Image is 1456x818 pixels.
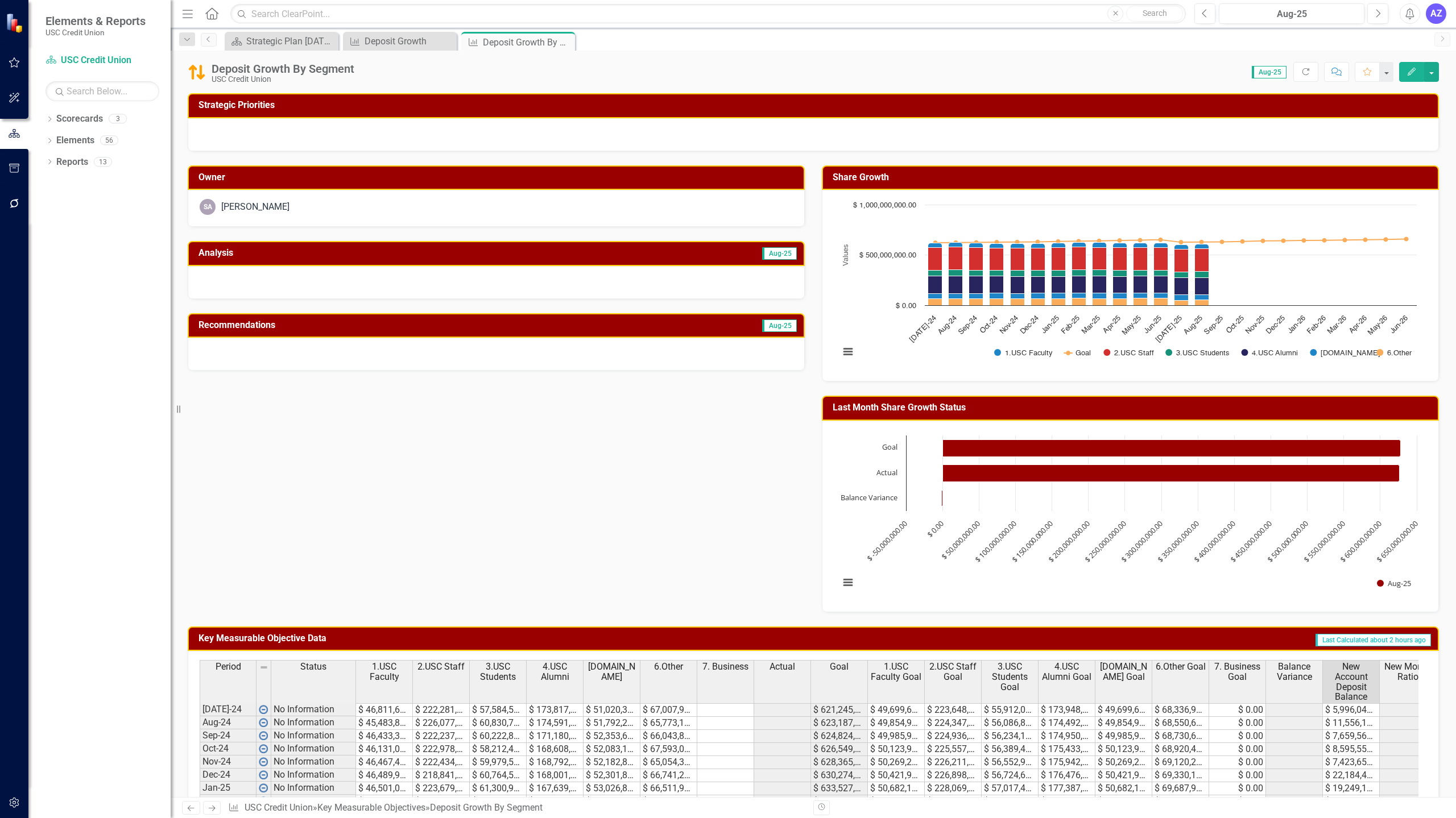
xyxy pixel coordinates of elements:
button: Show 6.Other [1376,348,1412,357]
td: $ 56,389,471.00 [982,743,1039,756]
path: Dec-24, 52,301,816. 5.Community. [1031,293,1045,299]
td: $ 626,549,673.00 [811,743,868,756]
path: Feb-26, 646,084,832. Goal. [1322,238,1327,243]
path: Apr-25, 643,872,387. Goal. [1118,238,1122,243]
div: 3 [109,114,127,124]
td: $ 222,978,325.00 [413,743,470,756]
div: Deposit Growth By Segment [483,35,572,49]
path: Mar-25, 224,297,634. 2.USC Staff. [1093,248,1107,270]
td: $ 178,325,377.00 [1039,795,1095,808]
td: $ 222,281,086.00 [413,703,470,717]
td: $ 5,996,041.00 [1323,703,1380,717]
td: $ 27,881,064.00 [1323,795,1380,808]
td: $ 49,854,982.00 [1095,717,1152,730]
div: » » [228,802,805,815]
div: Strategic Plan [DATE] - [DATE] [246,34,336,48]
button: Search [1126,6,1183,22]
path: Apr-25, 223,496,643. 2.USC Staff. [1113,248,1127,271]
path: May-25, 168,732,287. 4.USC Alumni. [1134,276,1148,293]
path: Aug-25, 61,601,866. 3.USC Students. [1195,272,1209,278]
td: $ 69,120,230.00 [1152,756,1209,769]
div: 13 [94,157,112,167]
div: USC Credit Union [212,75,354,84]
path: Aug-25, 226,204,800. 2.USC Staff. [1195,249,1209,272]
button: AZ [1426,3,1446,24]
span: Aug-25 [762,319,797,332]
path: Jun-26, 657,542,723. Goal. [1404,237,1409,242]
td: $ 0.00 [1209,730,1266,743]
td: $ 0.00 [1209,717,1266,730]
td: $ 60,222,855.00 [470,730,527,743]
button: Show 5.Community [1310,348,1364,357]
path: Jul-24, 51,020,326. 5.Community. [928,294,942,299]
a: USC Credit Union [45,54,159,67]
path: Aug-25, 628,157,946. Goal. [1199,240,1204,244]
button: Show Aug-25 [1377,578,1412,588]
path: May-26, 653,820,453. Goal. [1384,237,1388,242]
path: Nov-25, 639,331,464. Goal. [1261,239,1265,243]
td: $ 222,434,548.00 [413,756,470,769]
td: $ 49,699,615.00 [868,703,925,717]
path: Aug-24, 65,773,193. 6.Other. [949,299,963,306]
td: No Information [271,755,356,769]
path: Jun-25, 166,483,699. 4.USC Alumni. [1154,276,1168,293]
td: $ 69,330,163.00 [1152,769,1209,782]
svg: Interactive chart [834,199,1422,369]
span: Search [1143,9,1167,18]
img: wPkqUstsMhMTgAAAABJRU5ErkJggg== [259,718,268,727]
td: $ 60,604,501.00 [470,795,527,808]
td: $ 222,237,891.00 [413,730,470,743]
button: View chart menu, Chart [840,344,856,360]
path: Dec-25, 641,697,267. Goal. [1281,239,1286,243]
td: $ 223,679,089.00 [413,782,470,795]
td: $ 56,086,855.00 [982,717,1039,730]
path: Aug-24, 174,591,067. 4.USC Alumni. [949,276,963,294]
a: Elements [56,134,94,147]
a: Reports [56,156,88,169]
td: $ 7,659,560.00 [1323,730,1380,743]
span: Aug-25 [1252,66,1287,78]
path: Apr-25, 52,890,349. 5.Community. [1113,293,1127,299]
input: Search Below... [45,81,159,101]
td: $ 168,608,531.00 [527,743,584,756]
td: $ 0.00 [1209,782,1266,795]
path: Jan-25, 61,300,991. 3.USC Students. [1052,271,1066,277]
td: $ 22,184,481.00 [1323,769,1380,782]
td: $ 68,730,656.00 [1152,730,1209,743]
path: Sep-25, 630,018,619. Goal. [1220,240,1225,244]
path: Apr-26, 651,244,543. Goal. [1363,238,1368,242]
td: $ 46,433,335.00 [356,730,413,743]
div: SA [200,199,216,215]
td: $ 65,054,360.00 [640,756,697,769]
path: Mar-25, 53,817,910. 5.Community. [1093,293,1107,299]
td: $ 46,811,655.00 [356,703,413,717]
td: $ 168,001,400.00 [527,769,584,782]
td: No Information [271,742,356,755]
path: Dec-24, 218,841,778. 2.USC Staff. [1031,248,1045,271]
a: Strategic Plan [DATE] - [DATE] [227,34,336,48]
span: Aug-25 [762,247,797,260]
path: Nov-24, 628,365,725. Goal. [1015,240,1020,244]
path: Jan-26, 643,865,227. Goal. [1302,238,1306,243]
path: Oct-24, 58,212,400. 3.USC Students. [990,271,1004,276]
td: $ 49,985,931.00 [1095,730,1152,743]
td: $ 630,274,209.00 [811,769,868,782]
path: Nov-24, 222,434,548. 2.USC Staff. [1011,248,1025,271]
td: $ 50,682,166.00 [868,782,925,795]
path: Feb-25, 636,876,347. Goal. [1077,239,1081,243]
td: $ 46,467,406.00 [356,756,413,769]
path: Jul-25, 626,424,000. Goal. [1179,240,1184,244]
button: View chart menu, Chart [840,575,856,591]
td: $ 229,275,485.00 [925,795,982,808]
td: $ 46,501,051.00 [356,782,413,795]
td: $ 175,942,403.00 [1039,756,1095,769]
path: Jul-24, 46,811,655. 1.USC Faculty. [928,243,942,248]
path: Sep-24, 171,180,230. 4.USC Alumni. [969,276,983,294]
path: Oct-24, 222,978,325. 2.USC Staff. [990,248,1004,271]
path: Oct-24, 46,131,037. 1.USC Faculty. [990,244,1004,248]
td: No Information [271,729,356,742]
td: $ 50,421,937.00 [868,769,925,782]
td: $ 50,950,108.00 [1095,795,1152,808]
path: Jun-25, 53,005,522. 5.Community. [1154,293,1168,298]
td: $ 65,773,193.00 [640,717,697,730]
